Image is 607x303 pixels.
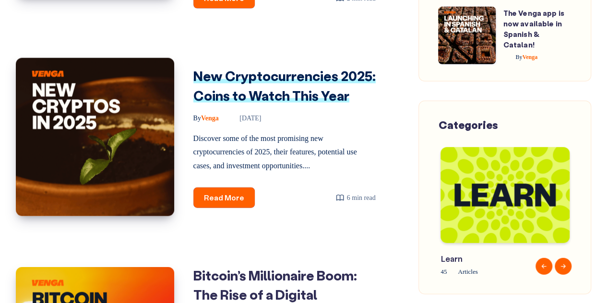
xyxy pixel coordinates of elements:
[440,253,529,265] span: Learn
[335,192,376,204] div: 6 min read
[515,54,522,60] span: By
[16,58,174,216] img: Image of: New Cryptocurrencies 2025: Coins to Watch This Year
[193,115,221,122] a: ByVenga
[193,115,201,122] span: By
[193,187,255,208] a: Read More
[193,132,376,173] p: Discover some of the most promising new cryptocurrencies of 2025, their features, potential use c...
[193,115,219,122] span: Venga
[440,266,529,277] span: 45 Articles
[226,115,261,122] time: [DATE]
[440,147,570,243] img: Blog-Tag-Cover---Learn.png
[536,258,552,275] button: Previous
[515,54,537,60] span: Venga
[503,8,564,49] a: The Venga app is now available in Spanish & Catalan!
[555,258,571,275] button: Next
[503,54,537,60] a: ByVenga
[438,118,498,132] span: Categories
[193,67,376,104] a: New Cryptocurrencies 2025: Coins to Watch This Year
